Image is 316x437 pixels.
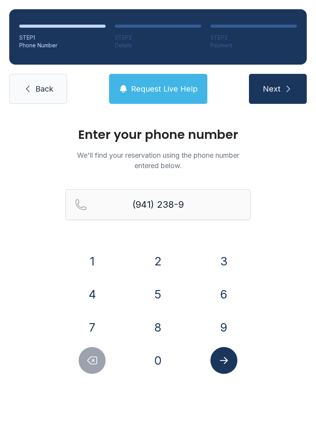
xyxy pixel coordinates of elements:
div: STEP 2 [115,34,201,42]
button: 0 [145,347,171,374]
span: Back [35,83,53,94]
button: 6 [210,281,237,308]
button: Delete number [79,347,106,374]
button: 9 [210,314,237,341]
span: Request Live Help [131,83,198,94]
button: 5 [145,281,171,308]
h1: Enter your phone number [66,128,250,141]
input: Reservation phone number [66,189,250,220]
button: 4 [79,281,106,308]
span: Next [263,83,281,94]
button: 3 [210,248,237,275]
p: We'll find your reservation using the phone number entered below. [66,150,250,171]
button: 1 [79,248,106,275]
button: Submit lookup form [210,347,237,374]
div: STEP 1 [19,34,106,42]
div: Phone Number [19,42,106,49]
div: Details [115,42,201,49]
button: 2 [145,248,171,275]
button: 7 [79,314,106,341]
button: 8 [145,314,171,341]
div: STEP 3 [210,34,297,42]
div: Payment [210,42,297,49]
